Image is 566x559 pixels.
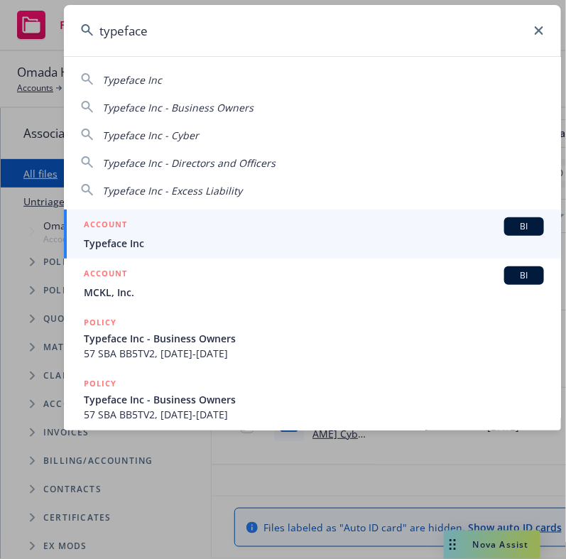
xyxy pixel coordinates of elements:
h5: ACCOUNT [84,266,127,283]
span: 57 SBA BB5TV2, [DATE]-[DATE] [84,407,544,422]
span: Typeface Inc - Directors and Officers [102,156,276,170]
span: Typeface Inc [84,236,544,251]
h5: POLICY [84,376,116,391]
a: ACCOUNTBITypeface Inc [64,210,561,259]
a: ACCOUNTBIMCKL, Inc. [64,259,561,308]
span: MCKL, Inc. [84,285,544,300]
span: Typeface Inc - Cyber [102,129,199,142]
input: Search... [64,5,561,56]
span: Typeface Inc - Excess Liability [102,184,242,197]
span: BI [510,220,538,233]
span: Typeface Inc [102,73,162,87]
a: POLICYTypeface Inc - Business Owners57 SBA BB5TV2, [DATE]-[DATE] [64,308,561,369]
span: 57 SBA BB5TV2, [DATE]-[DATE] [84,346,544,361]
h5: POLICY [84,315,116,330]
h5: ACCOUNT [84,217,127,234]
a: POLICYTypeface Inc - Business Owners57 SBA BB5TV2, [DATE]-[DATE] [64,369,561,430]
span: Typeface Inc - Business Owners [84,331,544,346]
span: Typeface Inc - Business Owners [102,101,254,114]
span: Typeface Inc - Business Owners [84,392,544,407]
span: BI [510,269,538,282]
